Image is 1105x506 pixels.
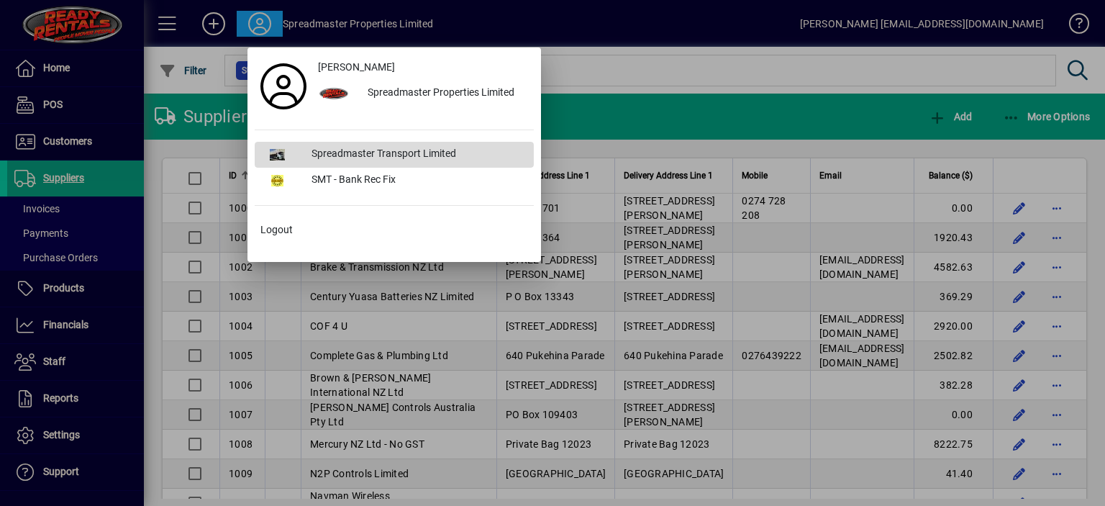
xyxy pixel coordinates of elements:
button: Logout [255,217,534,243]
div: Spreadmaster Properties Limited [356,81,534,107]
a: [PERSON_NAME] [312,55,534,81]
button: Spreadmaster Properties Limited [312,81,534,107]
span: Logout [260,222,293,238]
div: SMT - Bank Rec Fix [300,168,534,194]
div: Spreadmaster Transport Limited [300,142,534,168]
span: [PERSON_NAME] [318,60,395,75]
button: Spreadmaster Transport Limited [255,142,534,168]
a: Profile [255,73,312,99]
button: SMT - Bank Rec Fix [255,168,534,194]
